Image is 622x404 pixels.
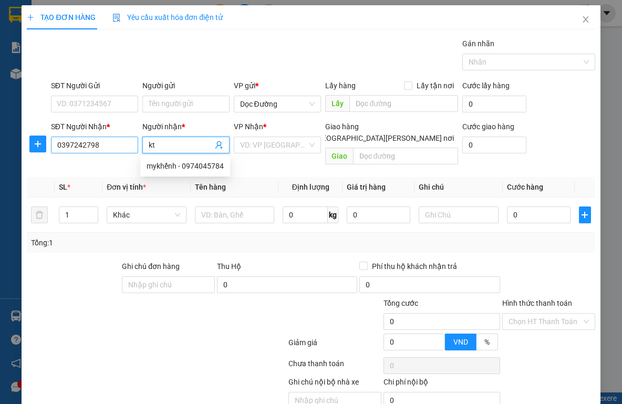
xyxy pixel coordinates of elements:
[582,15,590,24] span: close
[215,141,223,149] span: user-add
[31,206,48,223] button: delete
[122,276,215,293] input: Ghi chú đơn hàng
[217,262,241,271] span: Thu Hộ
[292,183,329,191] span: Định lượng
[140,158,230,174] div: mykhểnh - 0974045784
[112,13,223,22] span: Yêu cầu xuất hóa đơn điện tử
[368,261,461,272] span: Phí thu hộ khách nhận trả
[195,206,275,223] input: VD: Bàn, Ghế
[288,376,381,392] div: Ghi chú nội bộ nhà xe
[328,206,338,223] span: kg
[27,13,95,22] span: TẠO ĐƠN HÀNG
[453,338,468,346] span: VND
[325,95,349,112] span: Lấy
[31,237,241,248] div: Tổng: 1
[507,183,543,191] span: Cước hàng
[287,358,382,376] div: Chưa thanh toán
[195,183,226,191] span: Tên hàng
[383,376,500,392] div: Chi phí nội bộ
[571,5,600,35] button: Close
[147,160,224,172] div: mykhểnh - 0974045784
[462,122,514,131] label: Cước giao hàng
[240,96,315,112] span: Dọc Đường
[349,95,458,112] input: Dọc đường
[347,206,410,223] input: 0
[414,177,503,198] th: Ghi chú
[484,338,490,346] span: %
[113,207,180,223] span: Khác
[579,206,590,223] button: plus
[142,80,230,91] div: Người gửi
[142,121,230,132] div: Người nhận
[462,96,526,112] input: Cước lấy hàng
[383,299,418,307] span: Tổng cước
[107,183,146,191] span: Đơn vị tính
[234,80,321,91] div: VP gửi
[51,80,138,91] div: SĐT Người Gửi
[51,121,138,132] div: SĐT Người Nhận
[122,262,180,271] label: Ghi chú đơn hàng
[287,337,382,355] div: Giảm giá
[234,122,263,131] span: VP Nhận
[27,14,34,21] span: plus
[29,136,46,152] button: plus
[502,299,572,307] label: Hình thức thanh toán
[325,148,353,164] span: Giao
[412,80,458,91] span: Lấy tận nơi
[30,140,46,148] span: plus
[353,148,458,164] input: Dọc đường
[579,211,590,219] span: plus
[310,132,458,144] span: [GEOGRAPHIC_DATA][PERSON_NAME] nơi
[325,81,356,90] span: Lấy hàng
[325,122,359,131] span: Giao hàng
[112,14,121,22] img: icon
[462,137,526,153] input: Cước giao hàng
[59,183,67,191] span: SL
[462,39,494,48] label: Gán nhãn
[347,183,386,191] span: Giá trị hàng
[419,206,499,223] input: Ghi Chú
[462,81,510,90] label: Cước lấy hàng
